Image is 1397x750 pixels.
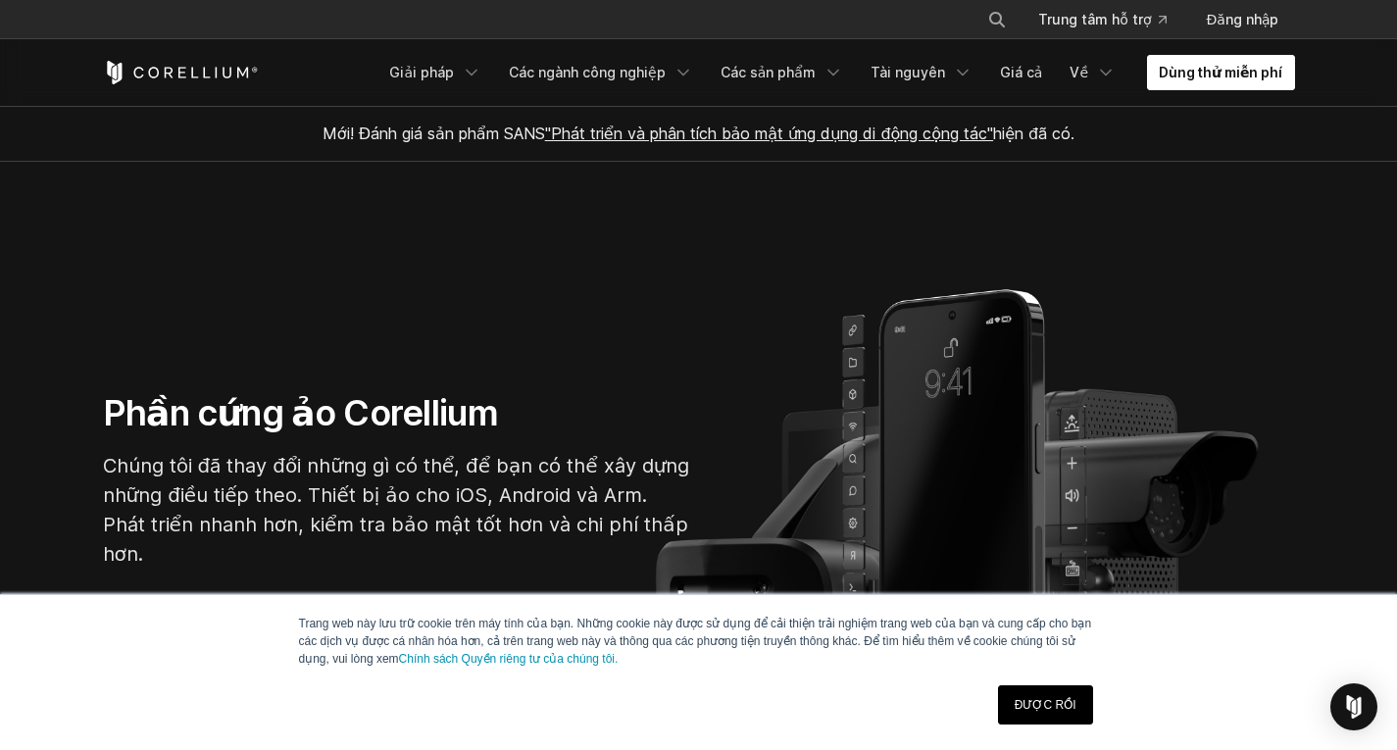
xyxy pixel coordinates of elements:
font: Giá cả [1000,64,1043,80]
button: Tìm kiếm [979,2,1015,37]
a: Trang chủ Corellium [103,61,259,84]
a: Chính sách Quyền riêng tư của chúng tôi. [399,652,619,666]
font: Trang web này lưu trữ cookie trên máy tính của bạn. Những cookie này được sử dụng để cải thiện tr... [299,617,1092,666]
a: "Phát triển và phân tích bảo mật ứng dụng di động cộng tác" [545,124,993,143]
font: Các ngành công nghiệp [509,64,666,80]
font: Chúng tôi đã thay đổi những gì có thể, để bạn có thể xây dựng những điều tiếp theo. Thiết bị ảo c... [103,454,690,566]
font: Các sản phẩm [721,64,816,80]
font: Đăng nhập [1206,11,1278,27]
font: Giải pháp [389,64,454,80]
font: Mới! Đánh giá sản phẩm SANS [323,124,545,143]
div: Menu điều hướng [964,2,1294,37]
font: hiện đã có. [993,124,1074,143]
a: ĐƯỢC RỒI [998,685,1093,725]
font: Tài nguyên [871,64,945,80]
font: Về [1070,64,1088,80]
div: Mở Intercom Messenger [1330,683,1377,730]
font: Trung tâm hỗ trợ [1038,11,1151,27]
font: Phần cứng ảo Corellium [103,391,498,434]
div: Menu điều hướng [377,55,1294,90]
font: Dùng thử miễn phí [1159,64,1282,80]
font: ĐƯỢC RỒI [1015,698,1076,712]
